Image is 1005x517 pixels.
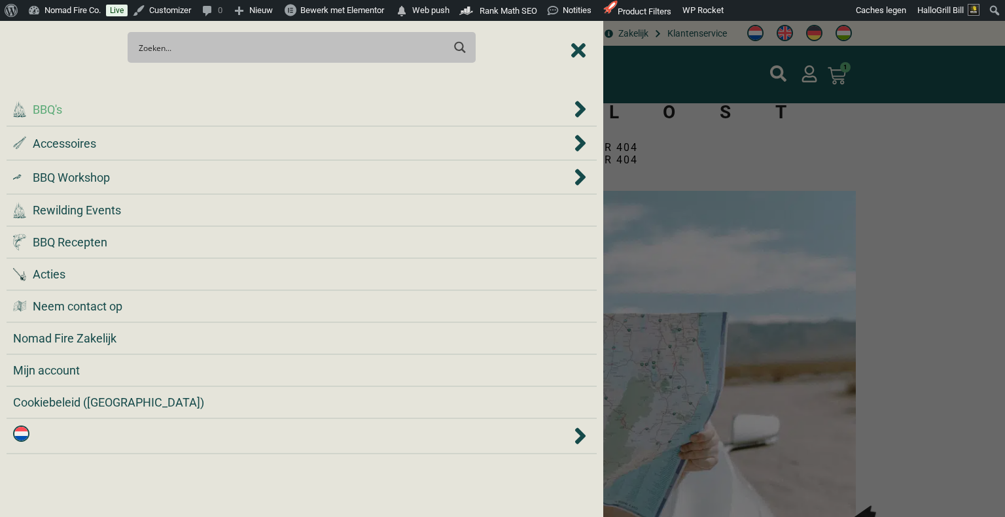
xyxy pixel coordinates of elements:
[13,329,116,347] span: Nomad Fire Zakelijk
[33,169,110,186] span: BBQ Workshop
[13,135,571,152] a: Accessoires
[33,265,65,283] span: Acties
[936,5,964,15] span: Grill Bill
[13,233,590,251] a: BBQ Recepten
[13,393,590,411] a: Cookiebeleid ([GEOGRAPHIC_DATA])
[13,425,29,442] img: Nederlands
[13,329,590,347] a: Nomad Fire Zakelijk
[13,99,590,119] div: BBQ's
[13,101,571,118] a: BBQ's
[968,4,979,16] img: Avatar of Grill Bill
[33,201,121,219] span: Rewilding Events
[33,297,122,315] span: Neem contact op
[13,393,204,411] span: Cookiebeleid ([GEOGRAPHIC_DATA])
[13,361,590,379] a: Mijn account
[33,135,96,152] span: Accessoires
[141,36,446,59] form: Search form
[139,35,443,59] input: Search input
[13,361,80,379] span: Mijn account
[13,133,590,153] div: Accessoires
[13,265,590,283] a: Acties
[300,5,384,15] span: Bewerk met Elementor
[13,425,590,446] div: <img class="wpml-ls-flag" src="https://nomadfire.shop/wp-content/plugins/sitepress-multilingual-c...
[33,101,62,118] span: BBQ's
[106,5,128,16] a: Live
[480,6,537,16] span: Rank Math SEO
[13,169,571,186] a: BBQ Workshop
[13,425,571,446] a: Nederlands
[13,201,590,219] a: Rewilding Events
[395,2,408,20] span: 
[449,36,472,59] button: Search magnifier button
[13,393,590,411] div: Cookiebeleid (EU)
[13,167,590,187] div: BBQ Workshop
[13,297,590,315] a: Neem contact op
[33,233,107,251] span: BBQ Recepten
